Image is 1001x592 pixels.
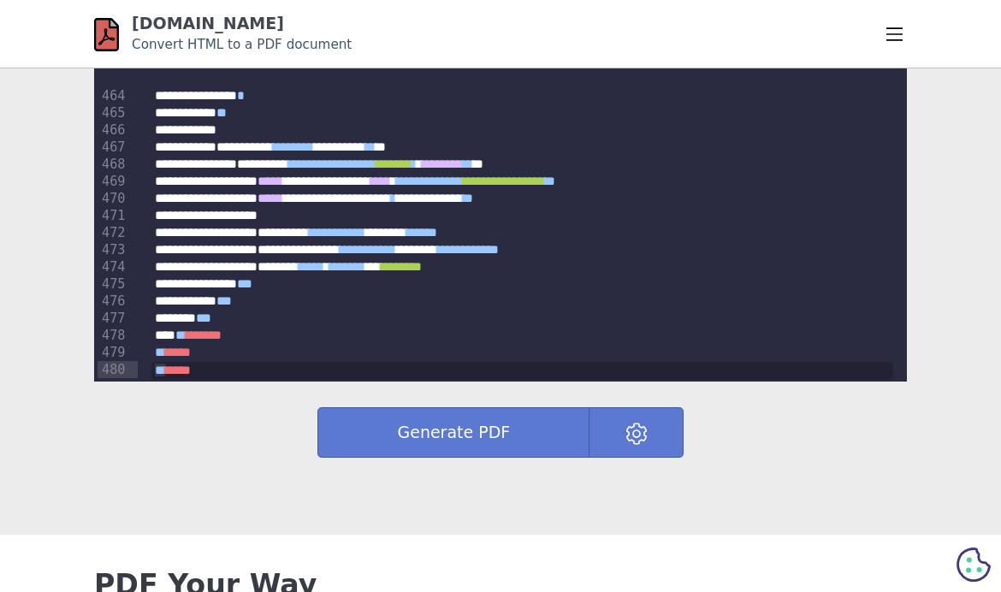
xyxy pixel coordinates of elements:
div: 476 [98,293,127,310]
div: 479 [98,344,127,361]
div: 470 [98,190,127,207]
div: 465 [98,104,127,121]
div: 471 [98,207,127,224]
div: 475 [98,275,127,293]
div: 464 [98,87,127,104]
svg: Cookie Preferences [957,548,991,582]
button: Generate PDF [317,407,589,458]
img: html-pdf.net [94,15,119,54]
div: 466 [98,121,127,139]
a: [DOMAIN_NAME] [132,14,284,33]
div: 477 [98,310,127,327]
div: 478 [98,327,127,344]
div: 469 [98,173,127,190]
div: 474 [98,258,127,275]
div: 472 [98,224,127,241]
small: Convert HTML to a PDF document [132,37,352,52]
div: 467 [98,139,127,156]
div: 480 [98,361,127,378]
div: 468 [98,156,127,173]
div: 473 [98,241,127,258]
